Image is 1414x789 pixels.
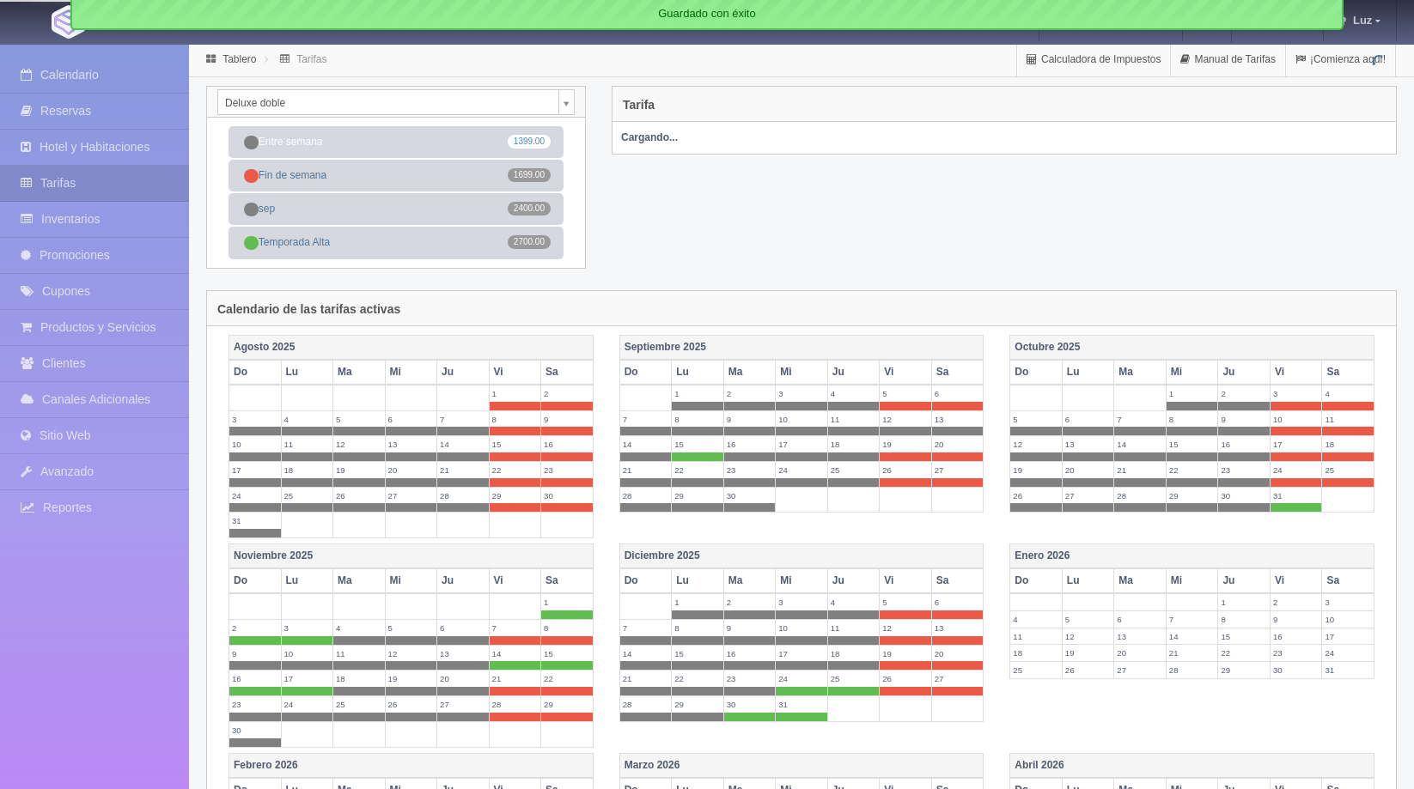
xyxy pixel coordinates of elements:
label: 16 [1271,628,1322,645]
th: Mi [1166,568,1218,593]
label: 25 [333,696,385,713]
label: 7 [620,620,672,636]
th: Vi [1270,568,1322,593]
label: 25 [828,671,880,687]
label: 23 [724,671,776,687]
label: 23 [1218,462,1270,478]
label: 15 [1167,436,1218,452]
label: 20 [386,462,437,478]
label: 23 [541,462,593,478]
label: 1 [1218,594,1270,610]
label: 30 [724,696,776,713]
label: 27 [932,462,984,478]
th: Vi [880,568,932,593]
th: Lu [281,360,333,385]
th: Ju [437,568,490,593]
label: 18 [333,671,385,687]
label: 21 [437,462,489,478]
label: 31 [1322,662,1374,678]
label: 25 [1010,662,1062,678]
label: 11 [828,411,880,428]
label: 21 [490,671,541,687]
label: 12 [1063,628,1114,645]
label: 17 [1322,628,1374,645]
th: Ma [333,568,386,593]
th: Ju [1218,360,1271,385]
label: 2 [1218,385,1270,402]
span: Luz [1349,14,1372,27]
span: 1399.00 [508,135,551,149]
label: 11 [1010,628,1062,645]
label: 8 [672,620,723,636]
a: Tablero [222,53,256,65]
label: 30 [1218,488,1270,504]
label: 8 [541,620,593,636]
th: Ma [1114,568,1167,593]
th: Lu [281,568,333,593]
th: Ma [1114,360,1167,385]
label: 9 [724,411,776,428]
label: 1 [672,594,723,610]
th: Do [619,360,672,385]
label: 16 [541,436,593,452]
th: Ju [1218,568,1271,593]
label: 11 [282,436,333,452]
a: Deluxe doble [217,89,575,115]
label: 7 [1114,411,1166,428]
label: 12 [386,646,437,662]
th: Sa [1322,360,1374,385]
label: 5 [1063,611,1114,628]
th: Ju [827,568,880,593]
label: 6 [386,411,437,428]
h4: Tarifa [623,99,655,112]
label: 30 [229,722,281,738]
label: 15 [541,646,593,662]
label: 2 [1271,594,1322,610]
label: 23 [1271,645,1322,661]
span: Deluxe doble [225,90,552,116]
label: 17 [229,462,281,478]
label: 19 [880,646,931,662]
th: Lu [1062,360,1114,385]
img: Getabed [52,5,86,39]
label: 24 [776,462,827,478]
label: 14 [1114,436,1166,452]
label: 29 [1218,662,1270,678]
label: 28 [490,696,541,713]
label: 18 [1322,436,1374,452]
label: 14 [620,436,672,452]
label: 12 [880,411,931,428]
label: 7 [437,411,489,428]
label: 6 [932,385,984,402]
label: 30 [1271,662,1322,678]
label: 13 [932,620,984,636]
label: 24 [776,671,827,687]
span: 2700.00 [508,235,551,249]
label: 20 [1114,645,1166,661]
th: Vi [1270,360,1322,385]
th: Marzo 2026 [619,753,984,778]
th: Mi [385,360,437,385]
label: 12 [880,620,931,636]
label: 29 [541,696,593,713]
label: 12 [1010,436,1062,452]
label: 20 [437,671,489,687]
label: 4 [828,385,880,402]
label: 31 [776,696,827,713]
th: Diciembre 2025 [619,544,984,569]
label: 7 [490,620,541,636]
label: 19 [333,462,385,478]
label: 27 [932,671,984,687]
label: 26 [880,462,931,478]
label: 3 [776,594,827,610]
label: 31 [229,513,281,529]
th: Lu [1062,568,1114,593]
label: 2 [229,620,281,636]
th: Sa [541,360,594,385]
label: 11 [333,646,385,662]
label: 22 [672,462,723,478]
label: 10 [229,436,281,452]
label: 18 [828,646,880,662]
label: 11 [828,620,880,636]
th: Abril 2026 [1010,753,1374,778]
